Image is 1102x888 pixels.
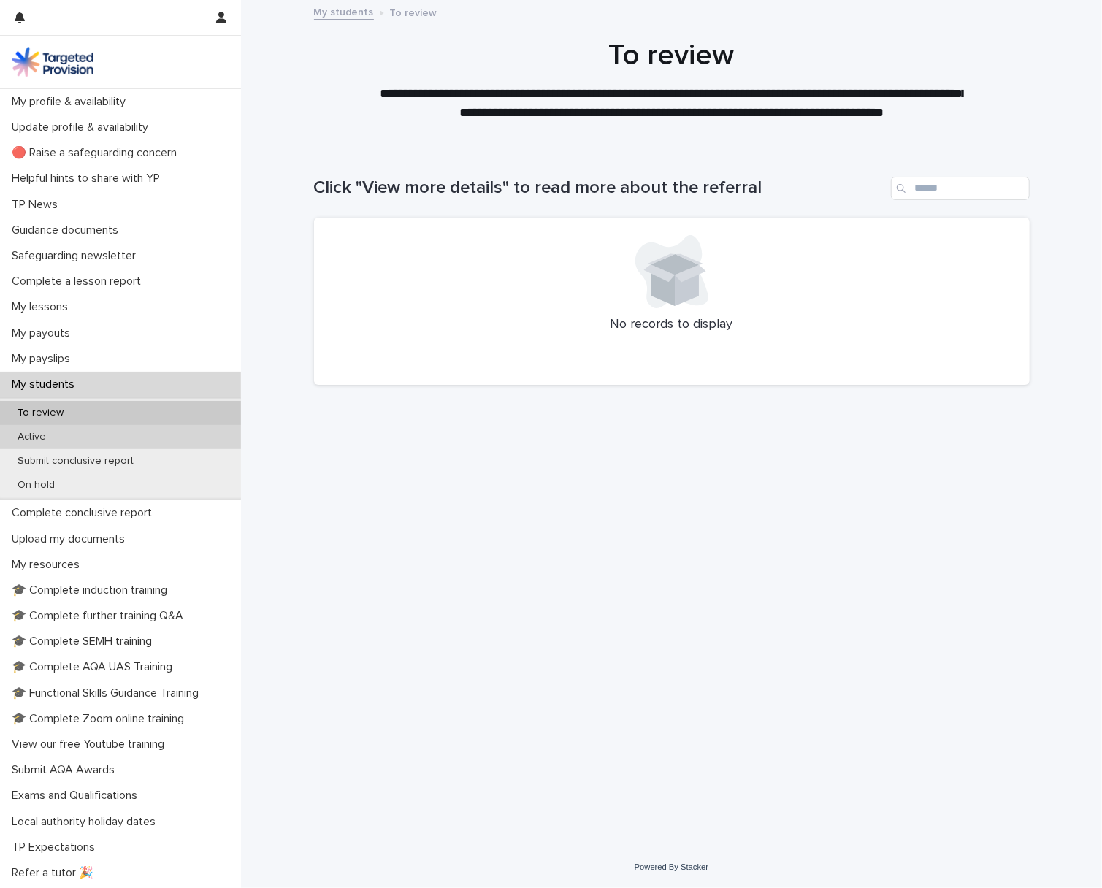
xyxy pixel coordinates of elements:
[6,815,167,829] p: Local authority holiday dates
[6,431,58,443] p: Active
[6,198,69,212] p: TP News
[6,146,188,160] p: 🔴 Raise a safeguarding concern
[6,275,153,288] p: Complete a lesson report
[6,326,82,340] p: My payouts
[332,317,1012,333] p: No records to display
[6,172,172,185] p: Helpful hints to share with YP
[314,38,1030,73] h1: To review
[6,841,107,854] p: TP Expectations
[6,95,137,109] p: My profile & availability
[12,47,93,77] img: M5nRWzHhSzIhMunXDL62
[6,763,126,777] p: Submit AQA Awards
[6,712,196,726] p: 🎓 Complete Zoom online training
[6,506,164,520] p: Complete conclusive report
[6,532,137,546] p: Upload my documents
[6,660,184,674] p: 🎓 Complete AQA UAS Training
[6,686,210,700] p: 🎓 Functional Skills Guidance Training
[6,635,164,648] p: 🎓 Complete SEMH training
[6,455,145,467] p: Submit conclusive report
[6,352,82,366] p: My payslips
[6,378,86,391] p: My students
[6,558,91,572] p: My resources
[6,866,105,880] p: Refer a tutor 🎉
[6,738,176,751] p: View our free Youtube training
[314,3,374,20] a: My students
[390,4,437,20] p: To review
[6,583,179,597] p: 🎓 Complete induction training
[314,177,885,199] h1: Click "View more details" to read more about the referral
[6,249,148,263] p: Safeguarding newsletter
[891,177,1030,200] input: Search
[635,862,708,871] a: Powered By Stacker
[6,120,160,134] p: Update profile & availability
[6,479,66,491] p: On hold
[6,789,149,803] p: Exams and Qualifications
[6,609,195,623] p: 🎓 Complete further training Q&A
[6,223,130,237] p: Guidance documents
[6,300,80,314] p: My lessons
[6,407,75,419] p: To review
